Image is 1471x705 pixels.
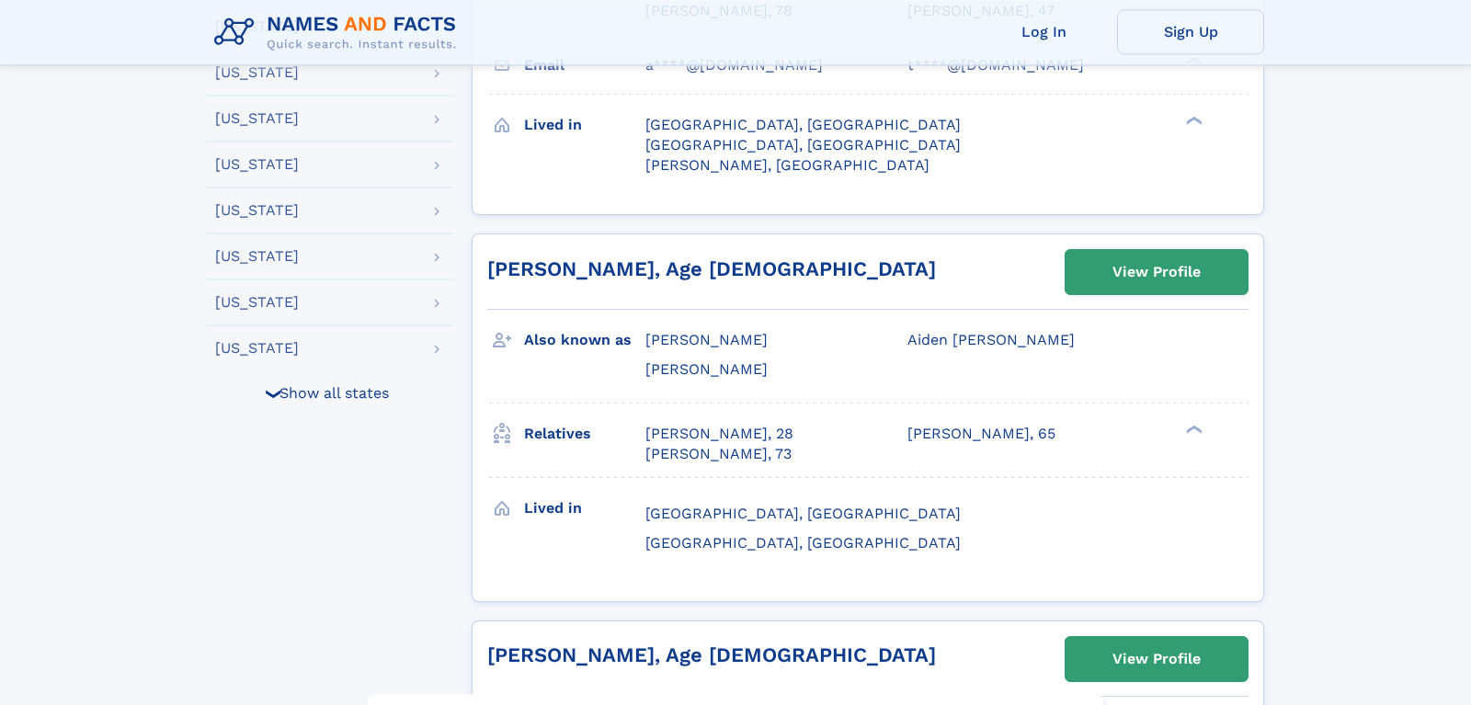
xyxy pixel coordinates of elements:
[907,424,1055,444] a: [PERSON_NAME], 65
[215,295,299,310] div: [US_STATE]
[1181,114,1203,126] div: ❯
[215,111,299,126] div: [US_STATE]
[487,257,936,280] a: [PERSON_NAME], Age [DEMOGRAPHIC_DATA]
[645,116,961,133] span: [GEOGRAPHIC_DATA], [GEOGRAPHIC_DATA]
[215,341,299,356] div: [US_STATE]
[215,65,299,80] div: [US_STATE]
[645,136,961,154] span: [GEOGRAPHIC_DATA], [GEOGRAPHIC_DATA]
[487,643,936,666] a: [PERSON_NAME], Age [DEMOGRAPHIC_DATA]
[524,324,645,356] h3: Also known as
[645,331,768,348] span: [PERSON_NAME]
[215,249,299,264] div: [US_STATE]
[207,7,472,57] img: Logo Names and Facts
[645,444,792,464] a: [PERSON_NAME], 73
[1181,54,1203,66] div: ❯
[970,9,1117,54] a: Log In
[215,157,299,172] div: [US_STATE]
[645,505,961,522] span: [GEOGRAPHIC_DATA], [GEOGRAPHIC_DATA]
[645,534,961,551] span: [GEOGRAPHIC_DATA], [GEOGRAPHIC_DATA]
[1066,637,1248,681] a: View Profile
[524,109,645,141] h3: Lived in
[1117,9,1264,54] a: Sign Up
[1066,250,1248,294] a: View Profile
[1112,251,1201,293] div: View Profile
[1181,423,1203,435] div: ❯
[524,418,645,449] h3: Relatives
[215,203,299,218] div: [US_STATE]
[207,370,453,415] div: Show all states
[907,331,1075,348] span: Aiden [PERSON_NAME]
[645,156,929,174] span: [PERSON_NAME], [GEOGRAPHIC_DATA]
[645,360,768,378] span: [PERSON_NAME]
[524,493,645,524] h3: Lived in
[645,424,793,444] a: [PERSON_NAME], 28
[263,387,285,399] div: ❯
[1112,638,1201,680] div: View Profile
